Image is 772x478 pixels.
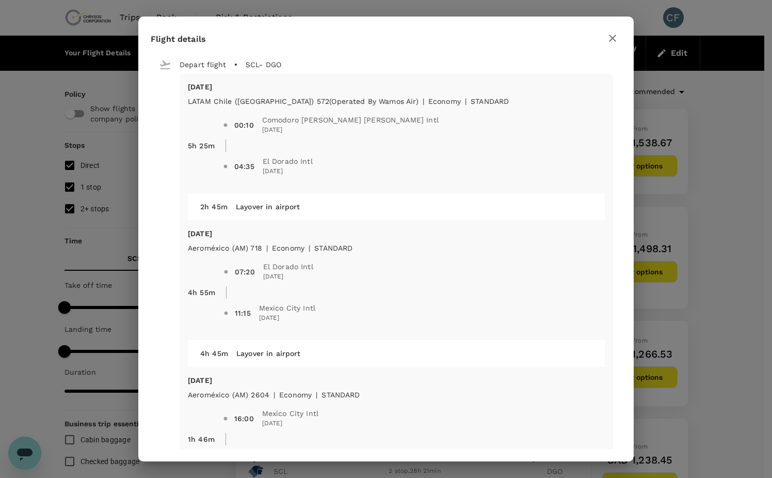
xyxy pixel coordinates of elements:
p: economy [279,390,312,400]
span: | [423,97,424,105]
span: Layover in airport [236,203,300,211]
span: | [465,97,467,105]
span: [DATE] [263,272,313,282]
p: Aeroméxico (AM) 718 [188,243,262,253]
span: El Dorado Intl [263,156,313,166]
p: Aeroméxico (AM) 2604 [188,390,269,400]
p: 1h 46m [188,434,215,444]
span: | [266,244,268,252]
span: Mexico City Intl [259,303,315,313]
span: 4h 45m [200,349,228,358]
span: [DATE] [262,125,439,135]
p: economy [428,96,461,106]
div: 07:20 [235,267,255,277]
p: [DATE] [188,228,605,239]
p: economy [272,243,304,253]
span: Comodoro [PERSON_NAME] [PERSON_NAME] Intl [262,115,439,125]
p: STANDARD [321,390,360,400]
span: | [274,391,275,399]
span: [DATE] [259,313,315,323]
p: LATAM Chile ([GEOGRAPHIC_DATA]) 572 (Operated by Wamos Air) [188,96,419,106]
span: Mexico City Intl [262,408,318,419]
p: STANDARD [471,96,509,106]
p: Depart flight [180,59,226,70]
p: [DATE] [188,375,605,386]
span: [DATE] [262,419,318,429]
p: 4h 55m [188,287,215,298]
span: 2h 45m [200,203,228,211]
p: STANDARD [314,243,352,253]
div: 00:10 [234,120,254,130]
p: SCL - DGO [246,59,281,70]
span: | [316,391,317,399]
div: 04:35 [234,161,254,172]
span: [DATE] [263,166,313,177]
p: 5h 25m [188,141,215,151]
div: 16:00 [234,413,254,424]
p: [DATE] [188,82,605,92]
span: Layover in airport [236,349,301,358]
span: El Dorado Intl [263,261,313,272]
div: 11:15 [235,308,251,318]
span: Flight details [151,34,206,44]
span: | [309,244,310,252]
